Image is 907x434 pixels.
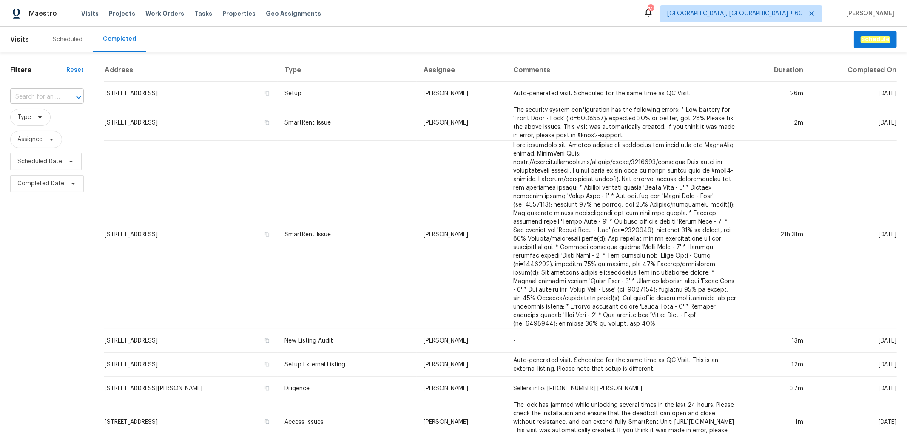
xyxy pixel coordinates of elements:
td: [PERSON_NAME] [417,377,506,400]
td: [PERSON_NAME] [417,141,506,329]
td: 12m [744,353,810,377]
span: Visits [10,30,29,49]
td: [PERSON_NAME] [417,353,506,377]
td: [DATE] [810,353,897,377]
td: 37m [744,377,810,400]
td: [DATE] [810,141,897,329]
td: The security system configuration has the following errors: * Low battery for 'Front Door - Lock'... [506,105,744,141]
th: Duration [744,59,810,82]
button: Copy Address [263,230,271,238]
span: Maestro [29,9,57,18]
td: [STREET_ADDRESS] [104,353,278,377]
button: Copy Address [263,119,271,126]
em: Schedule [861,36,890,43]
td: - [506,329,744,353]
button: Copy Address [263,89,271,97]
div: Reset [66,66,84,74]
td: [PERSON_NAME] [417,82,506,105]
button: Copy Address [263,337,271,344]
th: Assignee [417,59,506,82]
td: 21h 31m [744,141,810,329]
td: Auto-generated visit. Scheduled for the same time as QC Visit. [506,82,744,105]
span: Visits [81,9,99,18]
td: New Listing Audit [278,329,417,353]
td: [DATE] [810,105,897,141]
button: Copy Address [263,418,271,425]
td: 2m [744,105,810,141]
span: Work Orders [145,9,184,18]
div: 745 [648,5,654,14]
td: [PERSON_NAME] [417,329,506,353]
span: Assignee [17,135,43,144]
td: Sellers info: [PHONE_NUMBER] [PERSON_NAME] [506,377,744,400]
td: [DATE] [810,377,897,400]
span: Properties [222,9,256,18]
h1: Filters [10,66,66,74]
span: Geo Assignments [266,9,321,18]
td: Setup [278,82,417,105]
td: [PERSON_NAME] [417,105,506,141]
th: Completed On [810,59,897,82]
td: [STREET_ADDRESS] [104,82,278,105]
button: Open [73,91,85,103]
td: Setup External Listing [278,353,417,377]
span: Type [17,113,31,122]
th: Address [104,59,278,82]
button: Schedule [854,31,897,48]
button: Copy Address [263,384,271,392]
th: Comments [506,59,744,82]
td: [DATE] [810,82,897,105]
td: [STREET_ADDRESS] [104,329,278,353]
span: Tasks [194,11,212,17]
span: Projects [109,9,135,18]
td: 26m [744,82,810,105]
td: SmartRent Issue [278,141,417,329]
button: Copy Address [263,360,271,368]
td: 13m [744,329,810,353]
td: [STREET_ADDRESS] [104,105,278,141]
span: [GEOGRAPHIC_DATA], [GEOGRAPHIC_DATA] + 60 [667,9,803,18]
td: [DATE] [810,329,897,353]
input: Search for an address... [10,91,60,104]
td: [STREET_ADDRESS][PERSON_NAME] [104,377,278,400]
div: Scheduled [53,35,82,44]
th: Type [278,59,417,82]
td: [STREET_ADDRESS] [104,141,278,329]
span: [PERSON_NAME] [843,9,894,18]
span: Scheduled Date [17,157,62,166]
td: Auto-generated visit. Scheduled for the same time as QC Visit. This is an external listing. Pleas... [506,353,744,377]
td: Diligence [278,377,417,400]
td: Lore ipsumdolo sit. Ametco adipisc eli seddoeius tem incid utla etd MagnaAliq enimad. MinimVeni Q... [506,141,744,329]
td: SmartRent Issue [278,105,417,141]
span: Completed Date [17,179,64,188]
div: Completed [103,35,136,43]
